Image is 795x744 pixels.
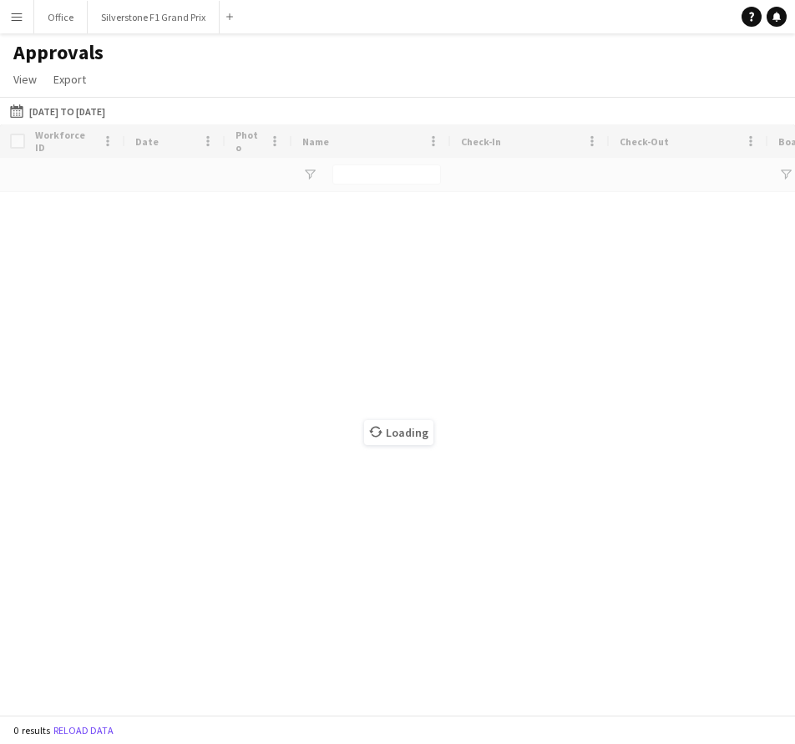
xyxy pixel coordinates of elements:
a: Export [47,68,93,90]
a: View [7,68,43,90]
span: Loading [364,420,433,445]
button: Reload data [50,721,117,740]
button: Silverstone F1 Grand Prix [88,1,220,33]
button: [DATE] to [DATE] [7,101,109,121]
span: View [13,72,37,87]
button: Office [34,1,88,33]
span: Export [53,72,86,87]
